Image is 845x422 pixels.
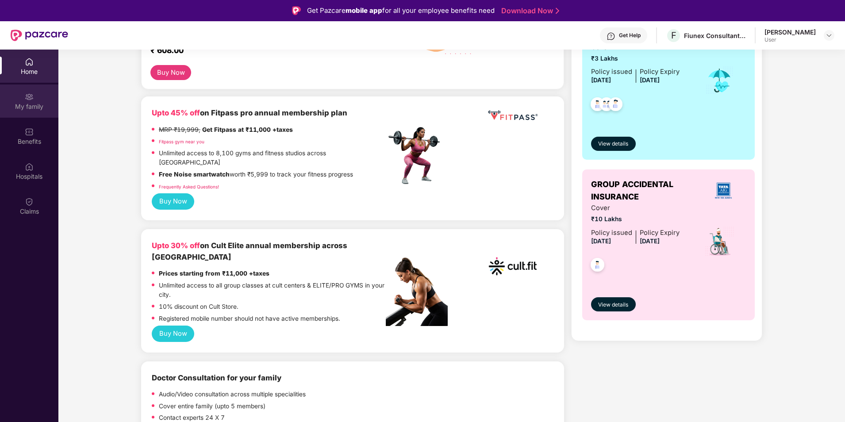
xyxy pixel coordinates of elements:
[159,390,306,399] p: Audio/Video consultation across multiple specialities
[152,108,347,117] b: on Fitpass pro annual membership plan
[11,30,68,41] img: New Pazcare Logo
[150,46,377,56] div: ₹ 608.00
[159,139,204,144] a: Fitpass gym near you
[159,171,230,178] strong: Free Noise smartwatch
[591,238,611,245] span: [DATE]
[159,281,386,300] p: Unlimited access to all group classes at cult centers & ELITE/PRO GYMS in your city.
[596,95,618,116] img: svg+xml;base64,PHN2ZyB4bWxucz0iaHR0cDovL3d3dy53My5vcmcvMjAwMC9zdmciIHdpZHRoPSI0OC45MTUiIGhlaWdodD...
[159,126,200,133] del: MRP ₹19,999,
[591,215,680,224] span: ₹10 Lakhs
[152,241,200,250] b: Upto 30% off
[307,5,495,16] div: Get Pazcare for all your employee benefits need
[150,65,191,81] button: Buy Now
[591,297,636,311] button: View details
[640,77,660,84] span: [DATE]
[671,30,676,41] span: F
[159,314,340,324] p: Registered mobile number should not have active memberships.
[152,373,281,382] b: Doctor Consultation for your family
[25,197,34,206] img: svg+xml;base64,PHN2ZyBpZD0iQ2xhaW0iIHhtbG5zPSJodHRwOi8vd3d3LnczLm9yZy8yMDAwL3N2ZyIgd2lkdGg9IjIwIi...
[159,402,265,411] p: Cover entire family (upto 5 members)
[346,6,382,15] strong: mobile app
[619,32,641,39] div: Get Help
[598,140,628,148] span: View details
[159,302,238,312] p: 10% discount on Cult Store.
[764,28,816,36] div: [PERSON_NAME]
[152,241,347,261] b: on Cult Elite annual membership across [GEOGRAPHIC_DATA]
[202,126,293,133] strong: Get Fitpass at ₹11,000 +taxes
[152,108,200,117] b: Upto 45% off
[386,125,448,187] img: fpp.png
[386,257,448,326] img: pc2.png
[152,326,194,342] button: Buy Now
[25,92,34,101] img: svg+xml;base64,PHN2ZyB3aWR0aD0iMjAiIGhlaWdodD0iMjAiIHZpZXdCb3g9IjAgMCAyMCAyMCIgZmlsbD0ibm9uZSIgeG...
[591,54,680,64] span: ₹3 Lakhs
[764,36,816,43] div: User
[640,228,680,238] div: Policy Expiry
[591,178,701,203] span: GROUP ACCIDENTAL INSURANCE
[25,58,34,66] img: svg+xml;base64,PHN2ZyBpZD0iSG9tZSIgeG1sbnM9Imh0dHA6Ly93d3cudzMub3JnLzIwMDAvc3ZnIiB3aWR0aD0iMjAiIG...
[587,95,608,116] img: svg+xml;base64,PHN2ZyB4bWxucz0iaHR0cDovL3d3dy53My5vcmcvMjAwMC9zdmciIHdpZHRoPSI0OC45NDMiIGhlaWdodD...
[25,127,34,136] img: svg+xml;base64,PHN2ZyBpZD0iQmVuZWZpdHMiIHhtbG5zPSJodHRwOi8vd3d3LnczLm9yZy8yMDAwL3N2ZyIgd2lkdGg9Ij...
[486,240,539,293] img: cult.png
[501,6,557,15] a: Download Now
[159,184,219,189] a: Frequently Asked Questions!
[159,270,269,277] strong: Prices starting from ₹11,000 +taxes
[605,95,626,116] img: svg+xml;base64,PHN2ZyB4bWxucz0iaHR0cDovL3d3dy53My5vcmcvMjAwMC9zdmciIHdpZHRoPSI0OC45NDMiIGhlaWdodD...
[684,31,746,40] div: Fiunex Consultants Private Limited
[591,228,632,238] div: Policy issued
[598,301,628,309] span: View details
[591,137,636,151] button: View details
[591,203,680,213] span: Cover
[711,179,735,203] img: insurerLogo
[159,149,386,168] p: Unlimited access to 8,100 gyms and fitness studios across [GEOGRAPHIC_DATA]
[704,226,735,257] img: icon
[607,32,615,41] img: svg+xml;base64,PHN2ZyBpZD0iSGVscC0zMngzMiIgeG1sbnM9Imh0dHA6Ly93d3cudzMub3JnLzIwMDAvc3ZnIiB3aWR0aD...
[587,255,608,277] img: svg+xml;base64,PHN2ZyB4bWxucz0iaHR0cDovL3d3dy53My5vcmcvMjAwMC9zdmciIHdpZHRoPSI0OC45NDMiIGhlaWdodD...
[640,238,660,245] span: [DATE]
[591,77,611,84] span: [DATE]
[25,162,34,171] img: svg+xml;base64,PHN2ZyBpZD0iSG9zcGl0YWxzIiB4bWxucz0iaHR0cDovL3d3dy53My5vcmcvMjAwMC9zdmciIHdpZHRoPS...
[705,66,734,95] img: icon
[640,67,680,77] div: Policy Expiry
[486,107,539,123] img: fppp.png
[292,6,301,15] img: Logo
[556,6,559,15] img: Stroke
[591,67,632,77] div: Policy issued
[152,193,194,210] button: Buy Now
[159,170,353,180] p: worth ₹5,999 to track your fitness progress
[826,32,833,39] img: svg+xml;base64,PHN2ZyBpZD0iRHJvcGRvd24tMzJ4MzIiIHhtbG5zPSJodHRwOi8vd3d3LnczLm9yZy8yMDAwL3N2ZyIgd2...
